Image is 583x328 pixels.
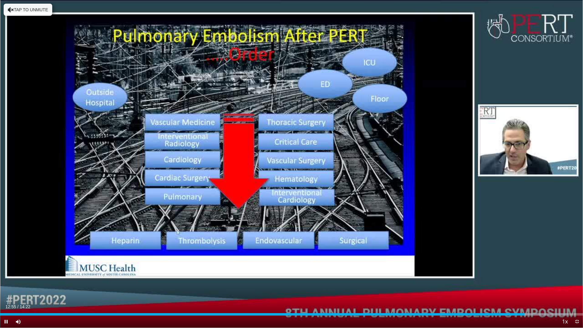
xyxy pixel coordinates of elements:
[5,304,16,309] span: 12:55
[12,316,24,328] button: Mute
[20,304,30,309] span: 14:22
[4,4,52,16] button: Tap to unmute
[571,316,583,328] button: Exit Fullscreen
[559,316,571,328] button: Playback Rate
[17,304,19,309] span: /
